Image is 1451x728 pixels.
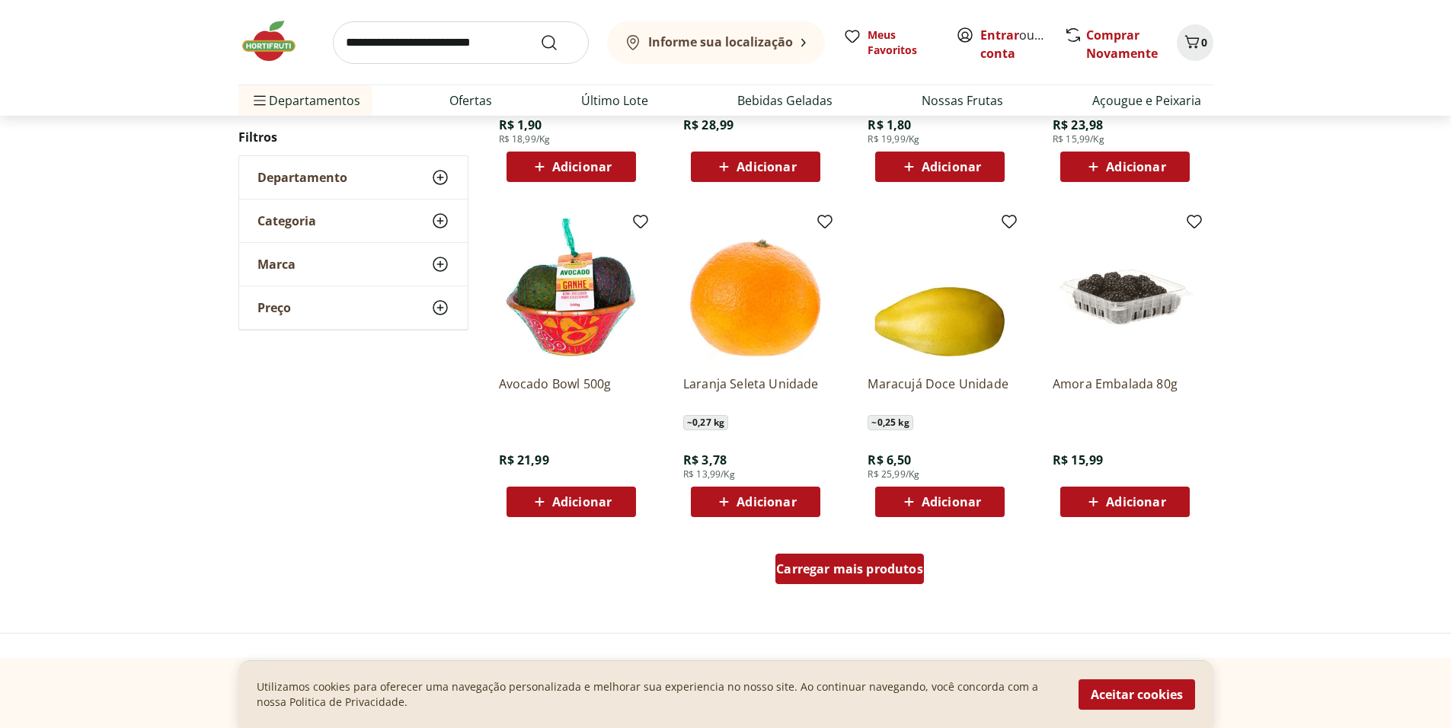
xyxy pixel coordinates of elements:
a: Entrar [980,27,1019,43]
span: Preço [257,300,291,315]
span: Adicionar [1106,496,1165,508]
button: Adicionar [875,487,1005,517]
span: R$ 3,78 [683,452,727,468]
span: Adicionar [922,161,981,173]
img: Hortifruti [238,18,315,64]
a: Bebidas Geladas [737,91,833,110]
a: Ofertas [449,91,492,110]
a: Meus Favoritos [843,27,938,58]
a: Criar conta [980,27,1064,62]
a: Carregar mais produtos [775,554,924,590]
span: ~ 0,25 kg [868,415,912,430]
button: Adicionar [691,487,820,517]
button: Adicionar [875,152,1005,182]
span: R$ 15,99 [1053,452,1103,468]
img: Maracujá Doce Unidade [868,219,1012,363]
a: Nossas Frutas [922,91,1003,110]
button: Menu [251,82,269,119]
span: R$ 15,99/Kg [1053,133,1104,145]
button: Adicionar [1060,487,1190,517]
span: R$ 18,99/Kg [499,133,551,145]
img: Avocado Bowl 500g [499,219,644,363]
span: R$ 21,99 [499,452,549,468]
span: Departamento [257,170,347,185]
a: Açougue e Peixaria [1092,91,1201,110]
span: R$ 1,80 [868,117,911,133]
span: R$ 23,98 [1053,117,1103,133]
button: Adicionar [691,152,820,182]
a: Avocado Bowl 500g [499,375,644,409]
span: R$ 28,99 [683,117,733,133]
button: Aceitar cookies [1079,679,1195,710]
button: Departamento [239,156,468,199]
button: Informe sua localização [607,21,825,64]
button: Preço [239,286,468,329]
h2: Filtros [238,122,468,152]
span: R$ 6,50 [868,452,911,468]
a: Laranja Seleta Unidade [683,375,828,409]
span: Departamentos [251,82,360,119]
span: R$ 19,99/Kg [868,133,919,145]
button: Categoria [239,200,468,242]
p: Utilizamos cookies para oferecer uma navegação personalizada e melhorar sua experiencia no nosso ... [257,679,1060,710]
b: Informe sua localização [648,34,793,50]
span: Adicionar [552,496,612,508]
span: R$ 1,90 [499,117,542,133]
span: Adicionar [1106,161,1165,173]
span: ou [980,26,1048,62]
button: Adicionar [507,152,636,182]
span: Adicionar [922,496,981,508]
span: Adicionar [737,161,796,173]
span: R$ 13,99/Kg [683,468,735,481]
span: Carregar mais produtos [776,563,923,575]
input: search [333,21,589,64]
span: Adicionar [737,496,796,508]
span: Meus Favoritos [868,27,938,58]
button: Adicionar [507,487,636,517]
a: Comprar Novamente [1086,27,1158,62]
img: Amora Embalada 80g [1053,219,1197,363]
a: Maracujá Doce Unidade [868,375,1012,409]
span: Categoria [257,213,316,228]
a: Último Lote [581,91,648,110]
button: Marca [239,243,468,286]
a: Amora Embalada 80g [1053,375,1197,409]
button: Adicionar [1060,152,1190,182]
span: 0 [1201,35,1207,49]
span: Adicionar [552,161,612,173]
span: ~ 0,27 kg [683,415,728,430]
button: Submit Search [540,34,577,52]
span: R$ 25,99/Kg [868,468,919,481]
button: Carrinho [1177,24,1213,61]
span: Marca [257,257,296,272]
img: Laranja Seleta Unidade [683,219,828,363]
